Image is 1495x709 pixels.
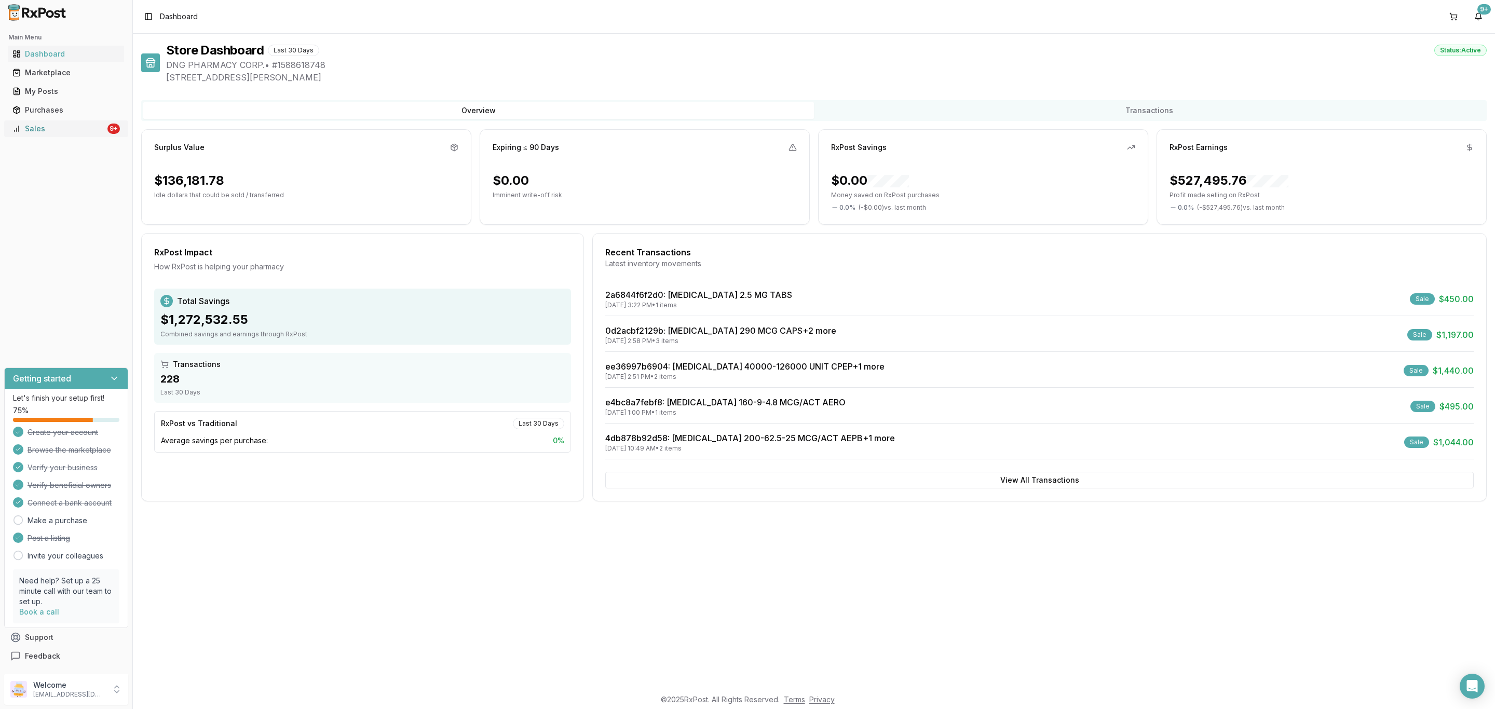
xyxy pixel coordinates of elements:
a: Purchases [8,101,124,119]
div: How RxPost is helping your pharmacy [154,262,571,272]
a: My Posts [8,82,124,101]
div: Surplus Value [154,142,205,153]
button: Purchases [4,102,128,118]
span: Feedback [25,651,60,661]
div: Last 30 Days [268,45,319,56]
img: User avatar [10,681,27,698]
div: Recent Transactions [605,246,1474,258]
span: $1,197.00 [1436,329,1474,341]
span: $495.00 [1439,400,1474,413]
div: 9+ [1477,4,1491,15]
div: [DATE] 2:58 PM • 3 items [605,337,836,345]
div: [DATE] 2:51 PM • 2 items [605,373,885,381]
span: Create your account [28,427,98,438]
a: Privacy [809,695,835,704]
p: Let's finish your setup first! [13,393,119,403]
div: Purchases [12,105,120,115]
span: 0.0 % [1178,203,1194,212]
button: View All Transactions [605,472,1474,488]
div: Last 30 Days [513,418,564,429]
span: Verify your business [28,462,98,473]
span: ( - $0.00 ) vs. last month [859,203,926,212]
div: Sale [1407,329,1432,340]
h1: Store Dashboard [166,42,264,59]
a: Sales9+ [8,119,124,138]
span: 0.0 % [839,203,855,212]
button: Support [4,628,128,647]
button: My Posts [4,83,128,100]
a: Marketplace [8,63,124,82]
p: Need help? Set up a 25 minute call with our team to set up. [19,576,113,607]
div: Last 30 Days [160,388,565,397]
div: RxPost Savings [831,142,887,153]
div: $136,181.78 [154,172,224,189]
button: Dashboard [4,46,128,62]
span: Connect a bank account [28,498,112,508]
a: ee36997b6904: [MEDICAL_DATA] 40000-126000 UNIT CPEP+1 more [605,361,885,372]
span: DNG PHARMACY CORP. • # 1588618748 [166,59,1487,71]
span: $1,044.00 [1433,436,1474,448]
span: 75 % [13,405,29,416]
button: Overview [143,102,814,119]
span: 0 % [553,435,564,446]
span: Transactions [173,359,221,370]
div: 9+ [107,124,120,134]
span: [STREET_ADDRESS][PERSON_NAME] [166,71,1487,84]
div: RxPost Impact [154,246,571,258]
div: RxPost vs Traditional [161,418,237,429]
span: Total Savings [177,295,229,307]
div: Sale [1404,365,1429,376]
a: Book a call [19,607,59,616]
span: Dashboard [160,11,198,22]
div: $527,495.76 [1170,172,1288,189]
span: $1,440.00 [1433,364,1474,377]
p: Idle dollars that could be sold / transferred [154,191,458,199]
a: Invite your colleagues [28,551,103,561]
span: Verify beneficial owners [28,480,111,490]
p: [EMAIL_ADDRESS][DOMAIN_NAME] [33,690,105,699]
button: 9+ [1470,8,1487,25]
span: ( - $527,495.76 ) vs. last month [1197,203,1285,212]
a: Make a purchase [28,515,87,526]
div: Status: Active [1434,45,1487,56]
span: Browse the marketplace [28,445,111,455]
div: [DATE] 3:22 PM • 1 items [605,301,792,309]
p: Profit made selling on RxPost [1170,191,1474,199]
div: My Posts [12,86,120,97]
div: 228 [160,372,565,386]
a: 4db878b92d58: [MEDICAL_DATA] 200-62.5-25 MCG/ACT AEPB+1 more [605,433,895,443]
div: Latest inventory movements [605,258,1474,269]
a: 2a6844f6f2d0: [MEDICAL_DATA] 2.5 MG TABS [605,290,792,300]
span: Post a listing [28,533,70,543]
a: Dashboard [8,45,124,63]
div: Sale [1410,401,1435,412]
p: Imminent write-off risk [493,191,797,199]
span: Average savings per purchase: [161,435,268,446]
nav: breadcrumb [160,11,198,22]
div: Expiring ≤ 90 Days [493,142,559,153]
div: $0.00 [831,172,909,189]
p: Money saved on RxPost purchases [831,191,1135,199]
span: $450.00 [1439,293,1474,305]
img: RxPost Logo [4,4,71,21]
div: Open Intercom Messenger [1460,674,1485,699]
div: [DATE] 10:49 AM • 2 items [605,444,895,453]
h2: Main Menu [8,33,124,42]
div: $0.00 [493,172,529,189]
div: [DATE] 1:00 PM • 1 items [605,408,846,417]
p: Welcome [33,680,105,690]
button: Sales9+ [4,120,128,137]
button: Transactions [814,102,1485,119]
div: Sale [1404,437,1429,448]
a: e4bc8a7febf8: [MEDICAL_DATA] 160-9-4.8 MCG/ACT AERO [605,397,846,407]
div: Dashboard [12,49,120,59]
div: RxPost Earnings [1170,142,1228,153]
div: Sales [12,124,105,134]
div: Combined savings and earnings through RxPost [160,330,565,338]
div: Marketplace [12,67,120,78]
button: Feedback [4,647,128,665]
button: Marketplace [4,64,128,81]
div: $1,272,532.55 [160,311,565,328]
a: Terms [784,695,805,704]
a: 0d2acbf2129b: [MEDICAL_DATA] 290 MCG CAPS+2 more [605,325,836,336]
